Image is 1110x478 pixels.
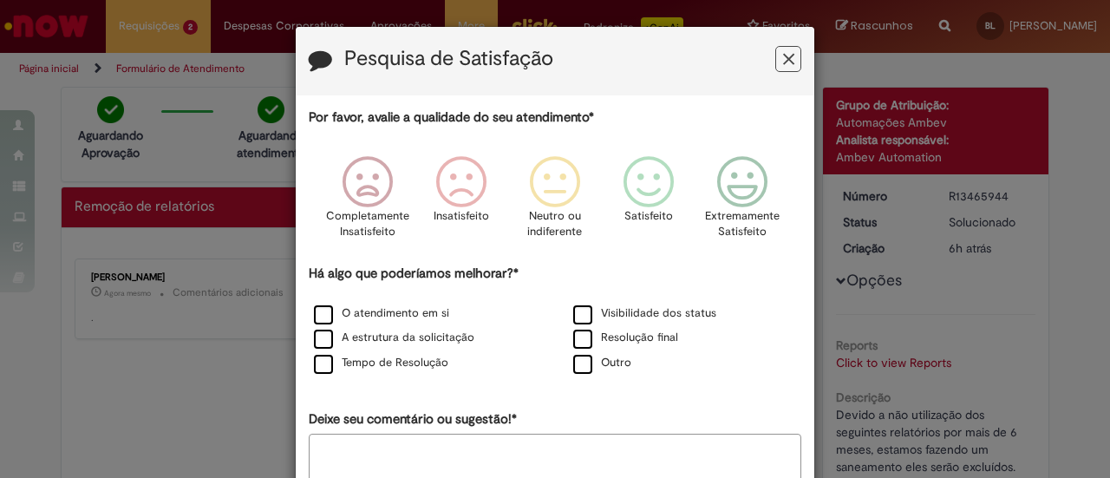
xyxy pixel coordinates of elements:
label: O atendimento em si [314,305,449,322]
div: Completamente Insatisfeito [323,143,411,262]
p: Completamente Insatisfeito [326,208,409,240]
label: Visibilidade dos status [573,305,716,322]
label: Deixe seu comentário ou sugestão!* [309,410,517,429]
label: Resolução final [573,330,678,346]
p: Satisfeito [624,208,673,225]
p: Insatisfeito [434,208,489,225]
div: Extremamente Satisfeito [698,143,787,262]
div: Satisfeito [604,143,693,262]
label: Outro [573,355,631,371]
label: Tempo de Resolução [314,355,448,371]
p: Neutro ou indiferente [524,208,586,240]
label: Pesquisa de Satisfação [344,48,553,70]
label: Por favor, avalie a qualidade do seu atendimento* [309,108,594,127]
div: Neutro ou indiferente [511,143,599,262]
label: A estrutura da solicitação [314,330,474,346]
div: Insatisfeito [417,143,506,262]
p: Extremamente Satisfeito [705,208,780,240]
div: Há algo que poderíamos melhorar?* [309,265,801,377]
